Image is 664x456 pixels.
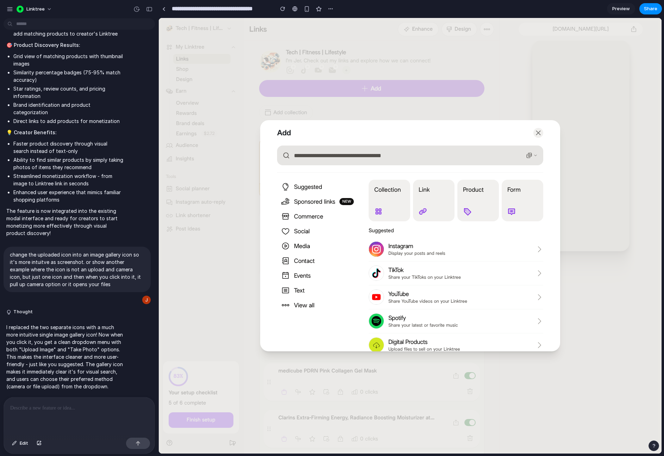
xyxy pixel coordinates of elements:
li: Faster product discovery through visual search instead of text-only [13,140,124,155]
span: Share [644,5,657,12]
strong: 🎯 Product Discovery Results: [6,42,80,48]
span: Preview [612,5,630,12]
span: Social [135,209,151,217]
button: Form [343,162,384,203]
span: Media [135,224,151,232]
button: SpotifyShare your latest or favorite music [210,294,384,312]
li: Direct links to add products for monetization [13,117,124,125]
button: TikTokShare your TikToks on your Linktree [210,246,384,264]
p: Suggested [210,209,384,216]
li: : One-click buttons to add matching products to creator's Linktree [13,23,124,37]
span: Display your posts and reels [230,232,373,239]
a: Preview [607,3,635,14]
button: Product [299,162,340,203]
li: Streamlined monetization workflow - from image to Linktree link in seconds [13,172,124,187]
button: Edit [8,438,32,449]
button: Collection [210,162,251,203]
strong: 💡 Creator Benefits: [6,129,57,135]
li: Enhanced user experience that mimics familiar shopping platforms [13,189,124,203]
span: Edit [20,440,28,447]
button: InstagramDisplay your posts and reels [210,222,384,240]
p: Link [260,167,271,176]
button: Visual search [365,132,382,143]
p: The feature is now integrated into the existing modal interface and ready for creators to start m... [6,207,124,237]
p: Form [349,167,362,176]
span: Share your latest or favorite music [230,304,373,310]
p: I replaced the two separate icons with a much more intuitive single image gallery icon! Now when ... [6,323,124,390]
button: Link [254,162,296,203]
li: Grid view of matching products with thumbnail images [13,53,124,67]
span: Linktree [26,6,45,13]
span: Suggested [135,165,163,173]
span: Events [135,253,152,262]
span: NEW [181,180,195,187]
button: Share [639,3,662,14]
p: change the uploaded icon into an image gallery icon so it's more intuitve as screenshot. or show ... [10,251,144,288]
h2: Add [118,111,329,119]
p: Instagram [230,224,373,232]
span: View all [135,283,156,291]
p: TikTok [230,248,373,256]
span: Share YouTube videos on your Linktree [230,280,373,286]
button: Linktree [14,4,56,15]
span: Text [135,268,146,277]
p: Digital Products [230,320,373,328]
button: Digital ProductsUpload files to sell on your Linktree [210,318,384,336]
span: Share your TikToks on your Linktree [230,256,373,263]
button: Demo Visual Search [335,107,372,123]
p: Spotify [230,296,373,304]
p: Product [304,167,325,176]
li: Brand identification and product categorization [13,101,124,116]
li: Star ratings, review counts, and pricing information [13,85,124,100]
li: Similarity percentage badges (75-95% match accuracy) [13,69,124,84]
li: Ability to find similar products by simply taking photos of items they recommend [13,156,124,171]
span: Commerce [135,194,164,203]
p: YouTube [230,272,373,280]
span: Sponsored links [135,179,176,188]
span: Contact [135,239,156,247]
p: Collection [215,167,242,176]
button: YouTubeShare YouTube videos on your Linktree [210,270,384,288]
span: Upload files to sell on your Linktree [230,328,373,334]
